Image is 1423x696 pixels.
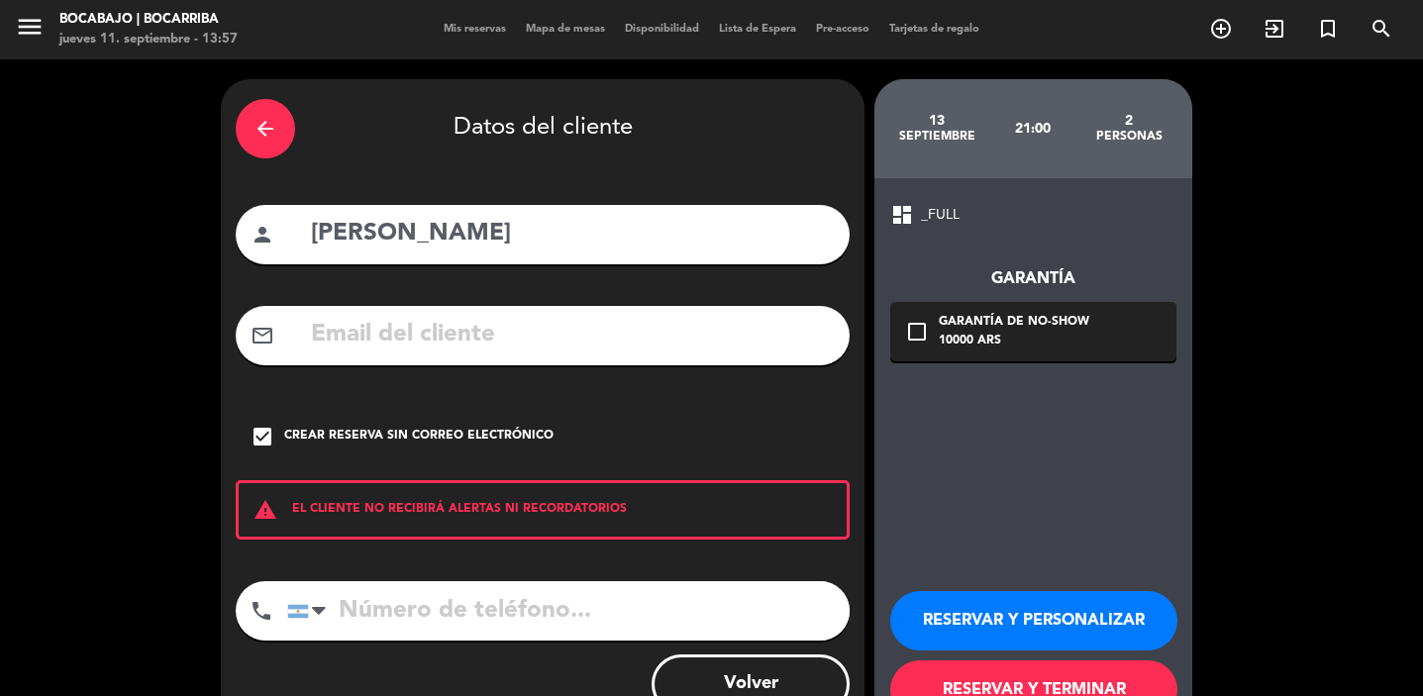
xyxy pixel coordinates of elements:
div: 13 [889,113,985,129]
span: dashboard [890,203,914,227]
span: _FULL [921,204,960,227]
div: 21:00 [985,94,1081,163]
span: Mis reservas [434,24,516,35]
i: mail_outline [251,324,274,348]
span: Pre-acceso [806,24,879,35]
i: warning [239,498,292,522]
div: Garantía de no-show [939,313,1089,333]
i: phone [250,599,273,623]
input: Número de teléfono... [287,581,850,641]
span: Mapa de mesas [516,24,615,35]
input: Nombre del cliente [309,214,835,254]
i: arrow_back [254,117,277,141]
button: RESERVAR Y PERSONALIZAR [890,591,1177,650]
span: Disponibilidad [615,24,709,35]
i: check_box_outline_blank [905,320,929,344]
div: personas [1081,129,1177,145]
input: Email del cliente [309,315,835,355]
div: 10000 ARS [939,332,1089,351]
i: exit_to_app [1263,17,1286,41]
div: Garantía [890,266,1176,292]
span: Tarjetas de regalo [879,24,989,35]
div: Crear reserva sin correo electrónico [284,427,554,447]
div: Argentina: +54 [288,582,334,640]
div: BOCABAJO | BOCARRIBA [59,10,238,30]
div: jueves 11. septiembre - 13:57 [59,30,238,50]
i: person [251,223,274,247]
i: turned_in_not [1316,17,1340,41]
i: menu [15,12,45,42]
button: menu [15,12,45,49]
div: 2 [1081,113,1177,129]
i: check_box [251,425,274,448]
span: Lista de Espera [709,24,806,35]
div: Datos del cliente [236,94,850,163]
div: EL CLIENTE NO RECIBIRÁ ALERTAS NI RECORDATORIOS [236,480,850,540]
i: add_circle_outline [1209,17,1233,41]
div: septiembre [889,129,985,145]
i: search [1370,17,1393,41]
